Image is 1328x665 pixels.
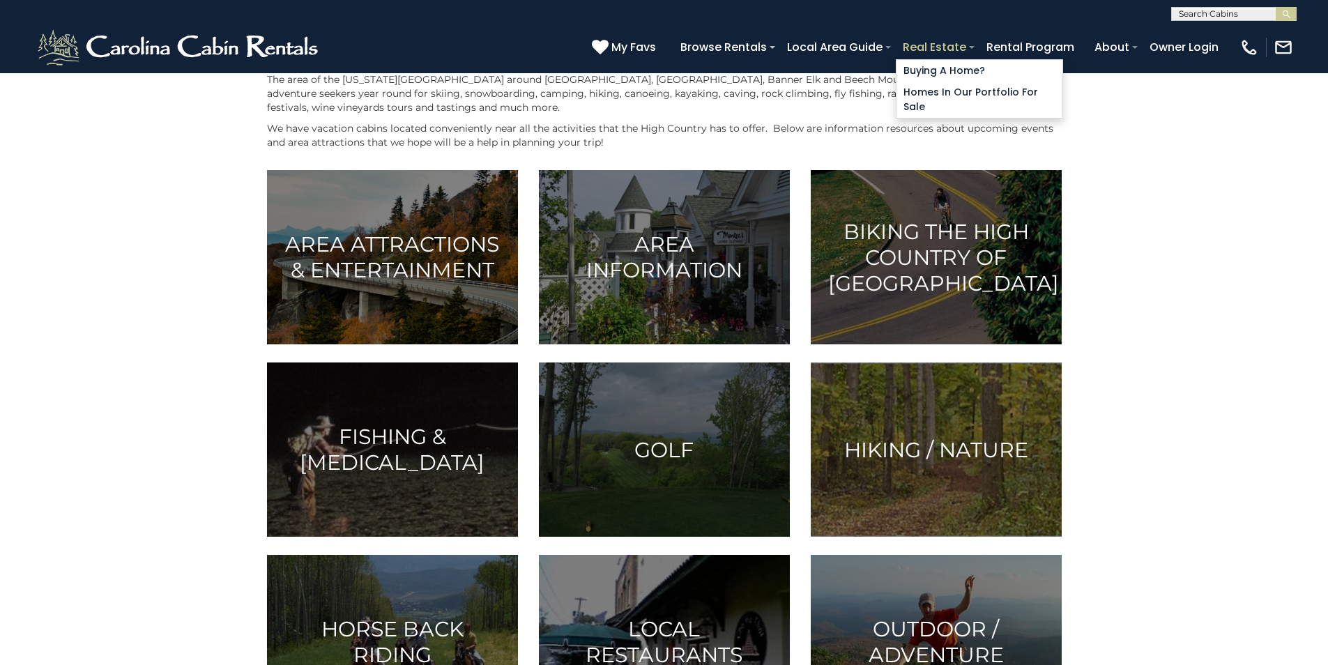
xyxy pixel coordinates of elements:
img: phone-regular-white.png [1239,38,1259,57]
p: The area of the [US_STATE][GEOGRAPHIC_DATA] around [GEOGRAPHIC_DATA], [GEOGRAPHIC_DATA], Banner E... [267,72,1062,114]
a: Golf [539,362,790,537]
img: White-1-2.png [35,26,324,68]
a: My Favs [592,38,659,56]
a: Hiking / Nature [811,362,1062,537]
h3: Golf [556,437,772,463]
a: Homes in Our Portfolio For Sale [896,82,1062,118]
a: Owner Login [1143,35,1226,59]
p: We have vacation cabins located conveniently near all the activities that the High Country has to... [267,121,1062,149]
a: Biking the High Country of [GEOGRAPHIC_DATA] [811,170,1062,344]
a: Area Information [539,170,790,344]
a: Local Area Guide [780,35,890,59]
h3: Fishing & [MEDICAL_DATA] [284,424,501,475]
span: My Favs [611,38,656,56]
a: Area Attractions & Entertainment [267,170,518,344]
a: Browse Rentals [673,35,774,59]
a: Rental Program [979,35,1081,59]
a: About [1087,35,1136,59]
a: Real Estate [896,35,973,59]
h3: Area Attractions & Entertainment [284,231,501,283]
a: Buying A Home? [896,60,1062,82]
h3: Biking the High Country of [GEOGRAPHIC_DATA] [828,219,1044,296]
img: mail-regular-white.png [1274,38,1293,57]
h3: Area Information [556,231,772,283]
a: Fishing & [MEDICAL_DATA] [267,362,518,537]
h3: Hiking / Nature [828,437,1044,463]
